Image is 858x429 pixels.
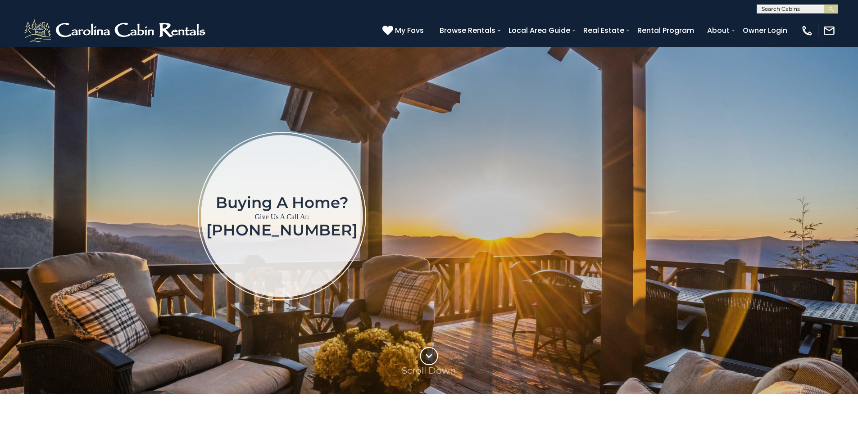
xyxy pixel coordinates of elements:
a: [PHONE_NUMBER] [206,221,358,239]
p: Give Us A Call At: [206,211,358,223]
iframe: New Contact Form [511,95,805,337]
a: My Favs [382,25,426,36]
img: White-1-2.png [23,17,209,44]
a: About [703,23,734,38]
img: mail-regular-white.png [823,24,835,37]
a: Real Estate [579,23,629,38]
h1: Buying a home? [206,194,358,211]
a: Local Area Guide [504,23,575,38]
p: Scroll Down [402,365,456,376]
img: phone-regular-white.png [801,24,813,37]
a: Browse Rentals [435,23,500,38]
span: My Favs [395,25,424,36]
a: Rental Program [633,23,699,38]
a: Owner Login [738,23,792,38]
